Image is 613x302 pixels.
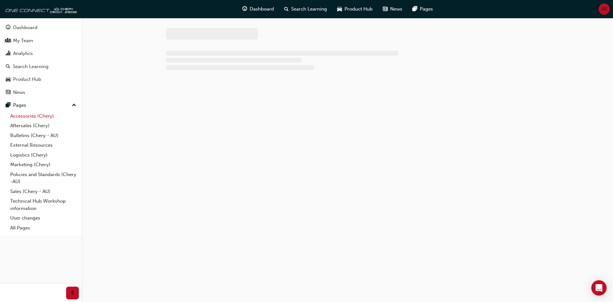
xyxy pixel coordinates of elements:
a: Product Hub [3,74,79,85]
span: search-icon [6,64,10,70]
div: Dashboard [13,24,37,31]
a: All Pages [8,223,79,233]
span: news-icon [6,90,11,96]
span: guage-icon [6,25,11,31]
span: News [390,5,402,13]
a: Sales (Chery - AU) [8,187,79,197]
div: Open Intercom Messenger [591,280,607,296]
a: Search Learning [3,61,79,73]
a: Marketing (Chery) [8,160,79,170]
span: chart-icon [6,51,11,57]
span: pages-icon [412,5,417,13]
div: News [13,89,25,96]
span: Product Hub [344,5,373,13]
div: Product Hub [13,76,41,83]
a: pages-iconPages [407,3,438,16]
a: search-iconSearch Learning [279,3,332,16]
a: news-iconNews [378,3,407,16]
span: up-icon [72,101,76,110]
span: guage-icon [242,5,247,13]
div: Search Learning [13,63,49,70]
img: oneconnect [3,3,77,15]
a: car-iconProduct Hub [332,3,378,16]
a: guage-iconDashboard [237,3,279,16]
a: Technical Hub Workshop information [8,196,79,213]
a: External Resources [8,140,79,150]
span: Pages [420,5,433,13]
button: DashboardMy TeamAnalyticsSearch LearningProduct HubNews [3,20,79,99]
a: My Team [3,35,79,47]
div: Analytics [13,50,33,57]
span: AV [602,5,607,13]
span: Dashboard [250,5,274,13]
div: Pages [13,102,26,109]
span: prev-icon [70,289,75,297]
span: people-icon [6,38,11,44]
button: Pages [3,99,79,111]
span: car-icon [6,77,11,82]
span: news-icon [383,5,388,13]
a: News [3,87,79,98]
a: User changes [8,213,79,223]
span: Search Learning [291,5,327,13]
div: My Team [13,37,33,44]
a: Dashboard [3,22,79,34]
a: Analytics [3,48,79,59]
a: Logistics (Chery) [8,150,79,160]
a: Policies and Standards (Chery -AU) [8,170,79,187]
span: car-icon [337,5,342,13]
a: Accessories (Chery) [8,111,79,121]
span: pages-icon [6,103,11,108]
a: Aftersales (Chery) [8,121,79,131]
a: Bulletins (Chery - AU) [8,131,79,141]
button: AV [599,4,610,15]
span: search-icon [284,5,289,13]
